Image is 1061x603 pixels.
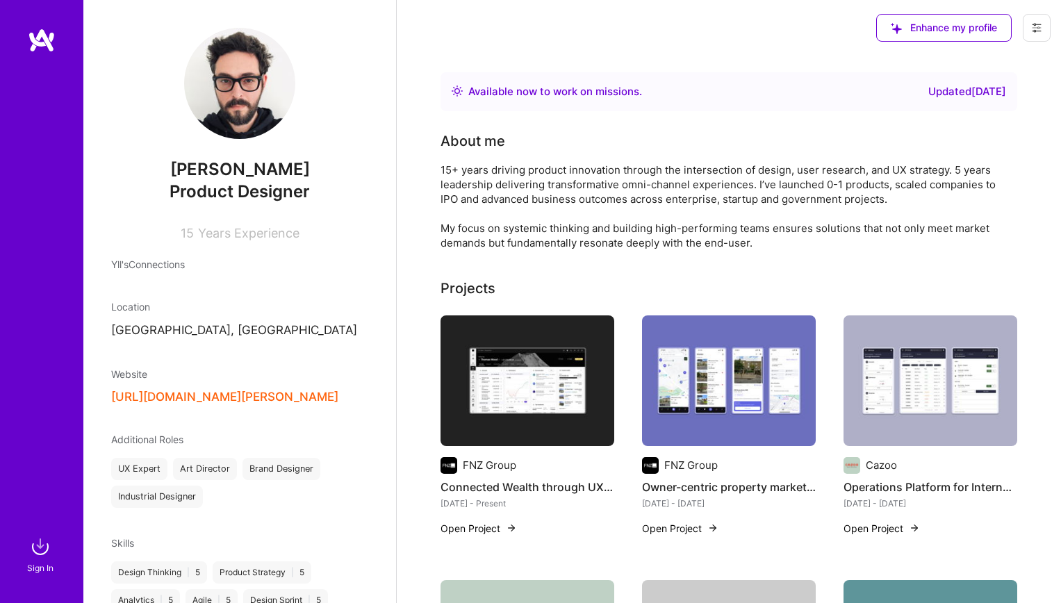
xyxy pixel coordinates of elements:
[441,457,457,474] img: Company logo
[181,226,194,240] span: 15
[111,257,185,272] span: Yll's Connections
[642,496,816,511] div: [DATE] - [DATE]
[111,561,207,584] div: Design Thinking 5
[291,567,294,578] span: |
[441,496,614,511] div: [DATE] - Present
[642,521,718,536] button: Open Project
[111,159,368,180] span: [PERSON_NAME]
[642,457,659,474] img: Company logo
[111,486,203,508] div: Industrial Designer
[198,226,299,240] span: Years Experience
[111,537,134,549] span: Skills
[29,533,54,575] a: sign inSign In
[173,458,237,480] div: Art Director
[441,278,495,299] div: Projects
[664,458,718,472] div: FNZ Group
[111,368,147,380] span: Website
[891,21,997,35] span: Enhance my profile
[463,458,516,472] div: FNZ Group
[213,561,311,584] div: Product Strategy 5
[111,390,338,404] button: [URL][DOMAIN_NAME][PERSON_NAME]
[441,315,614,446] img: Connected Wealth through UX Strategy
[468,83,642,100] div: Available now to work on missions .
[170,181,310,201] span: Product Designer
[866,458,897,472] div: Cazoo
[111,299,368,314] div: Location
[506,522,517,534] img: arrow-right
[844,496,1017,511] div: [DATE] - [DATE]
[642,315,816,446] img: Owner-centric property marketplace
[441,521,517,536] button: Open Project
[26,533,54,561] img: sign in
[184,28,295,139] img: User Avatar
[242,458,320,480] div: Brand Designer
[441,131,505,151] div: About me
[28,28,56,53] img: logo
[876,14,1012,42] button: Enhance my profile
[844,457,860,474] img: Company logo
[187,567,190,578] span: |
[642,478,816,496] h4: Owner-centric property marketplace
[707,522,718,534] img: arrow-right
[844,315,1017,446] img: Operations Platform for Internal Workflows
[441,478,614,496] h4: Connected Wealth through UX Strategy
[891,23,902,34] i: icon SuggestedTeams
[27,561,54,575] div: Sign In
[111,322,368,339] p: [GEOGRAPHIC_DATA], [GEOGRAPHIC_DATA]
[111,433,183,445] span: Additional Roles
[844,521,920,536] button: Open Project
[909,522,920,534] img: arrow-right
[452,85,463,97] img: Availability
[844,478,1017,496] h4: Operations Platform for Internal Workflows
[928,83,1006,100] div: Updated [DATE]
[441,163,996,250] div: 15+ years driving product innovation through the intersection of design, user research, and UX st...
[111,458,167,480] div: UX Expert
